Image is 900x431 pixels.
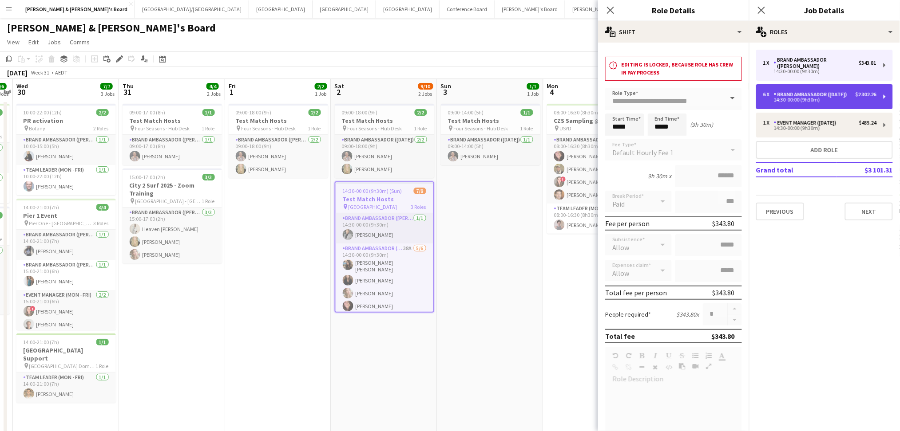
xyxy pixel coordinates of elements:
[774,91,851,98] div: Brand Ambassador ([DATE])
[313,0,376,18] button: [GEOGRAPHIC_DATA]
[648,172,672,180] div: 9h 30m x
[763,98,876,102] div: 14:30-00:00 (9h30m)
[622,61,738,77] h3: Editing is locked, because role has crew in pay process
[859,60,876,66] div: $343.81
[763,60,774,66] div: 1 x
[376,0,440,18] button: [GEOGRAPHIC_DATA]
[856,91,876,98] div: $2 302.26
[713,219,735,228] div: $343.80
[837,163,893,177] td: $3 101.31
[763,120,774,126] div: 1 x
[605,288,667,297] div: Total fee per person
[774,57,859,69] div: Brand Ambassador ([PERSON_NAME])
[249,0,313,18] button: [GEOGRAPHIC_DATA]
[756,141,893,159] button: Add role
[749,21,900,43] div: Roles
[677,310,699,318] div: $343.80 x
[605,332,635,341] div: Total fee
[756,203,804,220] button: Previous
[749,4,900,16] h3: Job Details
[605,310,651,318] label: People required
[859,120,876,126] div: $455.24
[440,0,495,18] button: Conference Board
[845,203,893,220] button: Next
[713,288,735,297] div: $343.80
[18,0,135,18] button: [PERSON_NAME] & [PERSON_NAME]'s Board
[598,21,749,43] div: Shift
[565,0,678,18] button: [PERSON_NAME] & [PERSON_NAME]'s Board
[774,120,840,126] div: Event Manager ([DATE])
[763,126,876,130] div: 14:30-00:00 (9h30m)
[598,4,749,16] h3: Role Details
[135,0,249,18] button: [GEOGRAPHIC_DATA]/[GEOGRAPHIC_DATA]
[763,69,876,74] div: 14:30-00:00 (9h30m)
[495,0,565,18] button: [PERSON_NAME]'s Board
[605,219,650,228] div: Fee per person
[756,163,837,177] td: Grand total
[763,91,774,98] div: 6 x
[712,332,735,341] div: $343.80
[690,121,714,129] div: (9h 30m)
